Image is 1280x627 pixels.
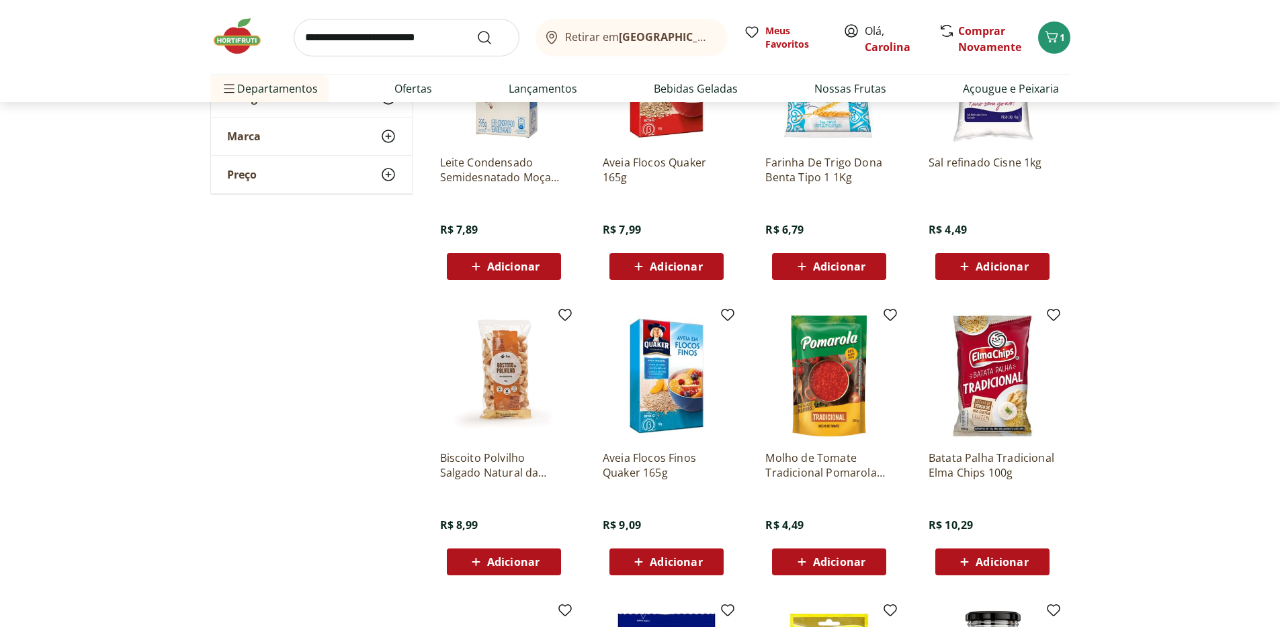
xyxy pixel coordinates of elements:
span: Adicionar [487,557,540,567]
button: Adicionar [447,253,561,280]
button: Adicionar [447,548,561,575]
span: Olá, [865,23,925,55]
span: Adicionar [813,261,865,272]
span: R$ 6,79 [765,222,804,237]
span: Retirar em [565,31,714,43]
a: Nossas Frutas [814,81,886,97]
a: Biscoito Polvilho Salgado Natural da Terra 90g [440,450,568,480]
span: R$ 7,89 [440,222,478,237]
span: Preço [227,168,257,181]
span: Departamentos [221,73,318,105]
a: Bebidas Geladas [654,81,738,97]
span: Adicionar [650,557,702,567]
span: Marca [227,130,261,143]
img: Batata Palha Tradicional Elma Chips 100g [929,312,1056,440]
a: Comprar Novamente [958,23,1021,54]
span: Adicionar [976,261,1028,272]
a: Leite Condensado Semidesnatado Moça Caixa Nestlé 395g [440,155,568,185]
a: Aveia Flocos Finos Quaker 165g [603,450,730,480]
span: R$ 9,09 [603,518,641,532]
button: Adicionar [609,253,724,280]
a: Sal refinado Cisne 1kg [929,155,1056,185]
input: search [294,19,519,56]
button: Adicionar [935,548,1050,575]
span: R$ 7,99 [603,222,641,237]
span: Meus Favoritos [765,24,827,51]
button: Menu [221,73,237,105]
a: Molho de Tomate Tradicional Pomarola Sache 300g [765,450,893,480]
button: Adicionar [609,548,724,575]
button: Adicionar [772,548,886,575]
span: R$ 10,29 [929,518,973,532]
a: Açougue e Peixaria [963,81,1059,97]
button: Retirar em[GEOGRAPHIC_DATA]/[GEOGRAPHIC_DATA] [536,19,728,56]
a: Ofertas [394,81,432,97]
a: Lançamentos [509,81,577,97]
img: Molho de Tomate Tradicional Pomarola Sache 300g [765,312,893,440]
button: Preço [211,156,413,193]
span: Adicionar [650,261,702,272]
span: Adicionar [487,261,540,272]
button: Adicionar [772,253,886,280]
span: Adicionar [976,557,1028,567]
button: Submit Search [476,30,509,46]
img: Hortifruti [210,16,278,56]
span: R$ 4,49 [765,518,804,532]
a: Meus Favoritos [744,24,827,51]
span: R$ 8,99 [440,518,478,532]
a: Carolina [865,40,910,54]
span: R$ 4,49 [929,222,967,237]
span: Adicionar [813,557,865,567]
button: Adicionar [935,253,1050,280]
a: Aveia Flocos Quaker 165g [603,155,730,185]
img: Aveia Flocos Finos Quaker 165g [603,312,730,440]
span: 1 [1060,31,1065,44]
button: Marca [211,117,413,155]
button: Carrinho [1038,21,1070,54]
a: Farinha De Trigo Dona Benta Tipo 1 1Kg [765,155,893,185]
a: Batata Palha Tradicional Elma Chips 100g [929,450,1056,480]
img: Biscoito Polvilho Salgado Natural da Terra 90g [440,312,568,440]
b: [GEOGRAPHIC_DATA]/[GEOGRAPHIC_DATA] [619,30,845,44]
